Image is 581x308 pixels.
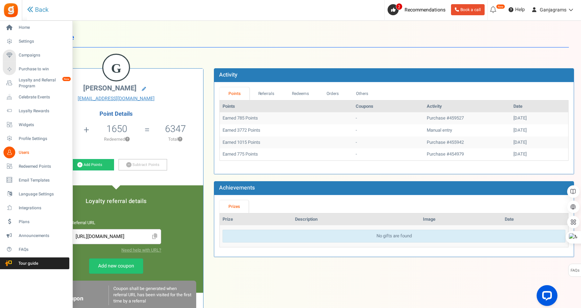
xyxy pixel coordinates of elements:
[220,213,292,226] th: Prize
[3,63,69,75] a: Purchase to win
[220,148,353,160] td: Earned 775 Points
[34,28,569,47] h1: User Profile
[149,231,160,243] span: Click to Copy
[353,112,424,124] td: -
[89,258,143,274] a: Add new coupon
[318,87,347,100] a: Orders
[19,233,67,239] span: Announcements
[513,127,565,134] div: [DATE]
[90,136,144,142] p: Redeemed
[3,230,69,241] a: Announcements
[19,94,67,100] span: Celebrate Events
[3,244,69,255] a: FAQs
[3,22,69,34] a: Home
[405,6,445,14] span: Recommendations
[219,71,237,79] b: Activity
[3,2,19,18] img: Gratisfaction
[502,213,568,226] th: Date
[178,137,182,142] button: ?
[66,159,114,171] a: Add Points
[506,4,528,15] a: Help
[249,87,283,100] a: Referrals
[19,219,67,225] span: Plans
[347,87,377,100] a: Others
[19,25,67,30] span: Home
[151,136,200,142] p: Total
[62,77,71,81] em: New
[41,289,109,302] h6: Loyalty Referral Coupon
[424,100,511,113] th: Activity
[3,91,69,103] a: Celebrate Events
[71,221,161,226] h6: Referral URL
[427,127,452,133] span: Manual entry
[219,184,255,192] b: Achievements
[220,112,353,124] td: Earned 785 Points
[3,119,69,131] a: Widgets
[19,122,67,128] span: Widgets
[220,137,353,149] td: Earned 1015 Points
[125,137,130,142] button: ?
[388,4,448,15] a: 2 Recommendations
[424,148,511,160] td: Purchase #454979
[513,139,565,146] div: [DATE]
[36,198,196,204] h5: Loyalty referral details
[19,191,67,197] span: Language Settings
[513,151,565,158] div: [DATE]
[3,174,69,186] a: Email Templates
[513,6,525,13] span: Help
[19,108,67,114] span: Loyalty Rewards
[106,124,127,134] h5: 1650
[3,216,69,228] a: Plans
[220,100,353,113] th: Points
[570,264,580,277] span: FAQs
[19,66,67,72] span: Purchase to win
[353,148,424,160] td: -
[424,112,511,124] td: Purchase #459527
[3,202,69,214] a: Integrations
[3,147,69,158] a: Users
[19,177,67,183] span: Email Templates
[511,100,568,113] th: Date
[19,38,67,44] span: Settings
[29,111,203,117] h4: Point Details
[513,115,565,122] div: [DATE]
[109,285,191,305] div: Coupon shall be generated when referral URL has been visited for the first time by a referral
[165,124,186,134] h5: 6347
[19,164,67,169] span: Redeemed Points
[19,205,67,211] span: Integrations
[19,136,67,142] span: Profile Settings
[119,159,167,171] a: Subtract Points
[34,95,198,102] a: [EMAIL_ADDRESS][DOMAIN_NAME]
[83,83,137,93] span: [PERSON_NAME]
[353,100,424,113] th: Coupons
[3,133,69,144] a: Profile Settings
[496,4,505,9] em: New
[19,150,67,156] span: Users
[220,124,353,137] td: Earned 3772 Points
[219,200,249,213] a: Prizes
[223,230,565,243] div: No gifts are found
[19,77,69,89] span: Loyalty and Referral Program
[103,55,129,82] figcaption: G
[3,188,69,200] a: Language Settings
[424,137,511,149] td: Purchase #455942
[121,247,161,253] a: Need help with URL?
[396,3,402,10] span: 2
[353,137,424,149] td: -
[353,124,424,137] td: -
[19,247,67,253] span: FAQs
[283,87,318,100] a: Redeems
[3,160,69,172] a: Redeemed Points
[292,213,420,226] th: Description
[540,6,566,14] span: Ganjagrams
[3,105,69,117] a: Loyalty Rewards
[19,52,67,58] span: Campaigns
[451,4,485,15] a: Book a call
[3,261,52,266] span: Tour guide
[3,36,69,47] a: Settings
[420,213,502,226] th: Image
[3,77,69,89] a: Loyalty and Referral Program New
[3,50,69,61] a: Campaigns
[219,87,249,100] a: Points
